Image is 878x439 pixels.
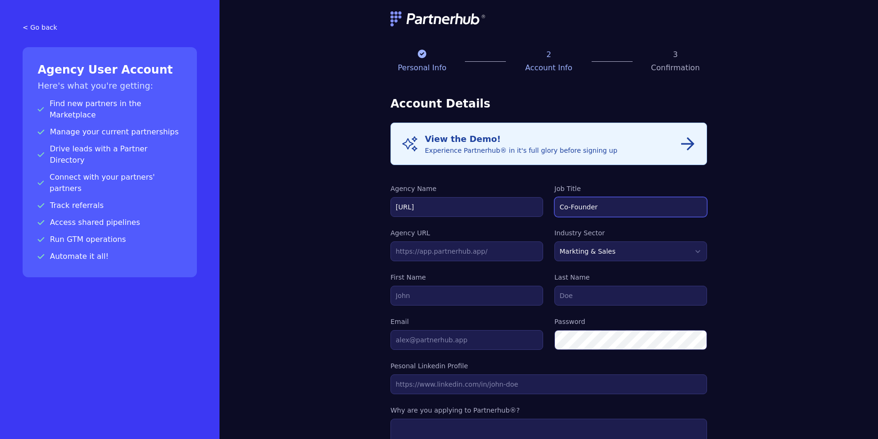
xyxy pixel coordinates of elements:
p: Connect with your partners' partners [38,172,182,194]
input: alex@partnerhub.app [390,330,543,350]
p: Manage your current partnerships [38,126,182,138]
p: Confirmation [644,62,707,74]
h3: Here's what you're getting: [38,79,182,92]
label: First Name [390,273,543,282]
label: Why are you applying to Partnerhub®? [390,406,707,415]
p: Track referrals [38,200,182,211]
span: View the Demo! [425,134,501,144]
label: Agency Name [390,184,543,193]
label: Agency URL [390,228,543,238]
input: Doe [554,286,707,306]
label: Email [390,317,543,326]
h2: Agency User Account [38,62,182,77]
p: Run GTM operations [38,234,182,245]
p: Access shared pipelines [38,217,182,228]
label: Last Name [554,273,707,282]
p: Account Info [517,62,580,74]
input: https://app.partnerhub.app/ [390,241,543,261]
input: John [390,286,543,306]
a: < Go back [23,23,197,32]
p: Drive leads with a Partner Directory [38,143,182,166]
h3: Account Details [390,96,707,111]
p: 2 [517,49,580,60]
input: CEO [554,197,707,217]
label: Industry Sector [554,228,707,238]
label: Pesonal Linkedin Profile [390,361,707,371]
img: logo [390,11,487,26]
label: Job Title [554,184,707,193]
input: https://www.linkedin.com/in/john-doe [390,374,707,394]
p: 3 [644,49,707,60]
p: Automate it all! [38,251,182,262]
p: Find new partners in the Marketplace [38,98,182,121]
label: Password [554,317,707,326]
div: Experience Partnerhub® in it's full glory before signing up [425,133,618,155]
p: Personal Info [390,62,454,74]
input: Partnerhub® [390,197,543,217]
